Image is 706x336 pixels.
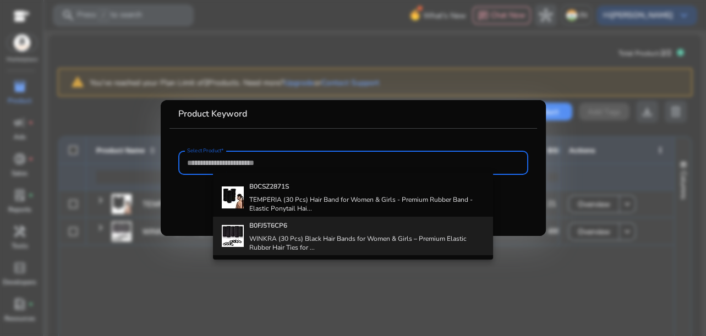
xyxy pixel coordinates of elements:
h4: TEMPERIA (30 Pcs) Hair Band for Women & Girls - Premium Rubber Band - Elastic Ponytail Hai... [249,195,484,213]
mat-label: Select Product* [187,147,224,155]
img: 41r9TYx+1aL._SS40_.jpg [222,225,244,247]
b: Product Keyword [178,108,247,120]
b: B0CSZ2871S [249,182,289,191]
h4: WINKRA (30 Pcs) Black Hair Bands for Women & Girls – Premium Elastic Rubber Hair Ties for ... [249,234,484,252]
img: 315iK3S8DIL._SS40_.jpg [222,186,244,208]
b: B0FJ5T6CP6 [249,221,287,230]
